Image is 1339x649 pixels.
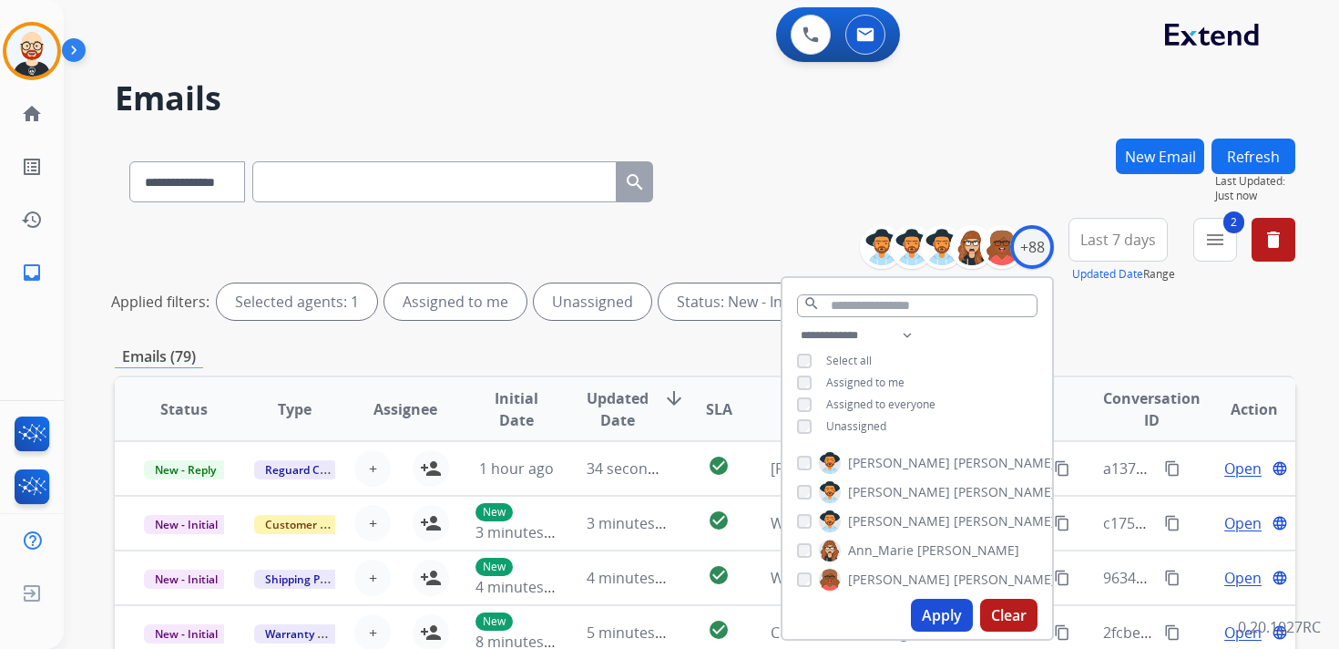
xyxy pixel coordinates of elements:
p: Applied filters: [111,291,210,313]
mat-icon: arrow_downward [663,387,685,409]
button: Updated Date [1072,267,1143,282]
span: Warranty Ops [254,624,348,644]
span: 5 minutes ago [587,623,684,643]
mat-icon: list_alt [21,156,43,178]
span: Shipping Protection [254,570,379,589]
p: New [475,503,513,521]
span: 34 seconds ago [587,458,693,479]
span: [PERSON_NAME]'s PWR Recliner [771,458,989,479]
span: + [369,512,377,534]
span: [PERSON_NAME] [954,483,1056,501]
span: Assigned to me [826,375,905,390]
span: 4 minutes ago [475,577,573,597]
span: 3 minutes ago [475,522,573,542]
span: 3 minutes ago [587,513,684,533]
mat-icon: content_copy [1164,460,1181,477]
mat-icon: delete [1262,229,1284,251]
span: Webform from [EMAIL_ADDRESS][DOMAIN_NAME] on [DATE] [771,513,1183,533]
span: Type [278,398,312,420]
mat-icon: language [1272,460,1288,477]
mat-icon: content_copy [1164,570,1181,586]
mat-icon: check_circle [708,619,730,641]
span: 4 minutes ago [587,568,684,588]
mat-icon: content_copy [1164,624,1181,641]
span: Initial Date [475,387,556,431]
span: [PERSON_NAME] [848,454,950,472]
mat-icon: language [1272,515,1288,531]
button: Apply [911,599,973,632]
mat-icon: check_circle [708,455,730,477]
button: Refresh [1211,139,1295,174]
span: New - Initial [144,624,229,644]
span: Open [1224,512,1262,534]
span: Assignee [373,398,437,420]
span: [PERSON_NAME] [954,512,1056,531]
mat-icon: content_copy [1054,515,1070,531]
button: 2 [1193,218,1237,262]
th: Action [1184,377,1295,441]
mat-icon: person_add [420,512,442,534]
button: Last 7 days [1068,218,1168,262]
mat-icon: person_add [420,567,442,589]
span: Status [160,398,208,420]
mat-icon: home [21,103,43,125]
mat-icon: language [1272,570,1288,586]
h2: Emails [115,80,1295,117]
span: Unassigned [826,418,886,434]
span: [PERSON_NAME] [954,454,1056,472]
div: Assigned to me [384,283,526,320]
mat-icon: search [803,295,820,312]
mat-icon: inbox [21,262,43,283]
mat-icon: content_copy [1054,570,1070,586]
mat-icon: content_copy [1054,624,1070,641]
mat-icon: content_copy [1054,460,1070,477]
div: Status: New - Initial [659,283,851,320]
span: 1 hour ago [479,458,554,479]
button: New Email [1116,139,1204,174]
span: Updated Date [587,387,649,431]
span: Open [1224,567,1262,589]
span: + [369,622,377,644]
span: Last Updated: [1215,174,1295,189]
mat-icon: menu [1204,229,1226,251]
span: + [369,458,377,479]
p: Emails (79) [115,345,203,368]
span: New - Initial [144,570,229,589]
div: Selected agents: 1 [217,283,377,320]
p: New [475,613,513,631]
button: + [354,450,391,487]
span: Contract ID Needed for LC154608 - Ticket #1131653 [771,623,1121,643]
span: [PERSON_NAME] [954,571,1056,589]
span: Open [1224,622,1262,644]
span: Reguard CS [254,460,337,479]
span: [PERSON_NAME] [848,512,950,531]
span: Ann_Marie [848,541,914,560]
span: 2 [1223,211,1244,233]
span: New - Reply [144,460,227,479]
p: New [475,558,513,576]
span: [PERSON_NAME] [848,483,950,501]
span: [PERSON_NAME] [917,541,1019,560]
span: Last 7 days [1080,236,1156,243]
mat-icon: check_circle [708,564,730,586]
span: Select all [826,353,872,368]
p: 0.20.1027RC [1238,616,1321,638]
mat-icon: content_copy [1164,515,1181,531]
span: New - Initial [144,515,229,534]
button: + [354,505,391,541]
span: + [369,567,377,589]
mat-icon: search [624,171,646,193]
span: Just now [1215,189,1295,203]
mat-icon: person_add [420,622,442,644]
img: avatar [6,26,57,77]
button: Clear [980,599,1037,632]
mat-icon: check_circle [708,510,730,531]
span: SLA [706,398,732,420]
mat-icon: history [21,209,43,231]
div: +88 [1010,225,1054,269]
button: + [354,560,391,596]
div: Unassigned [534,283,651,320]
span: Range [1072,266,1175,282]
span: Assigned to everyone [826,397,935,412]
span: Open [1224,458,1262,479]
